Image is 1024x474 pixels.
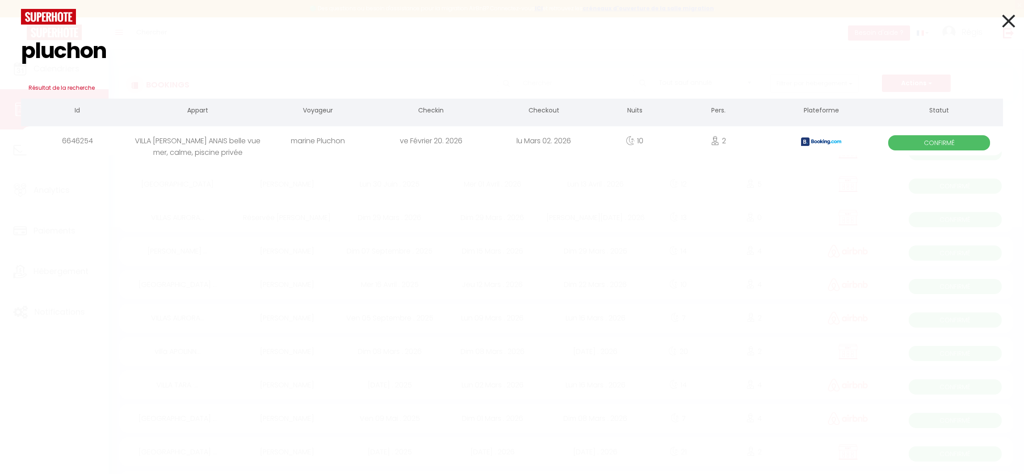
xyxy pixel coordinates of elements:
span: Confirmé [888,135,990,150]
div: marine Pluchon [262,126,375,155]
div: 6646254 [21,126,134,155]
th: Nuits [600,99,669,124]
th: Id [21,99,134,124]
button: Ouvrir le widget de chat LiveChat [7,4,34,30]
th: Plateforme [768,99,876,124]
th: Appart [134,99,262,124]
th: Checkout [487,99,600,124]
div: VILLA [PERSON_NAME] ANAIS belle vue mer, calme, piscine privée [134,126,262,155]
input: Tapez pour rechercher... [21,25,1003,77]
div: ve Février 20. 2026 [374,126,487,155]
div: 10 [600,126,669,155]
th: Voyageur [262,99,375,124]
div: lu Mars 02. 2026 [487,126,600,155]
th: Checkin [374,99,487,124]
th: Statut [875,99,1003,124]
div: 2 [669,126,768,155]
th: Pers. [669,99,768,124]
img: booking2.png [801,137,841,146]
img: logo [21,9,76,25]
h3: Résultat de la recherche [21,77,1003,99]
